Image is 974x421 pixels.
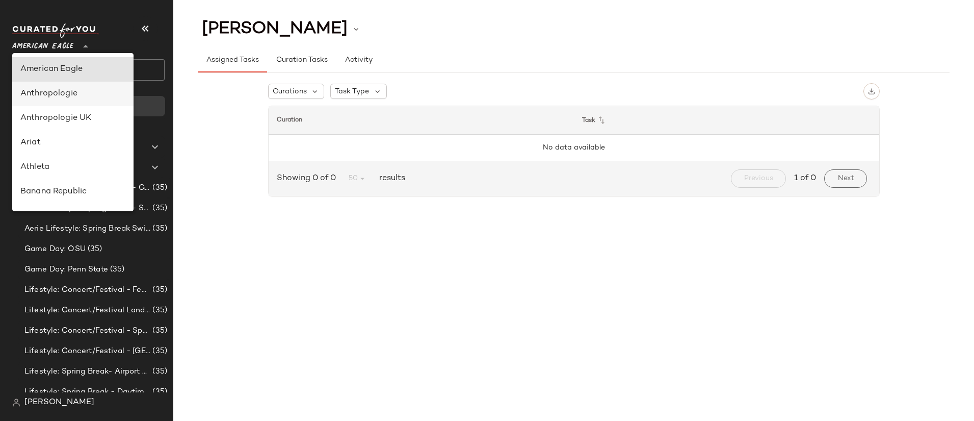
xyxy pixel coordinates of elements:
[150,305,167,316] span: (35)
[24,366,150,378] span: Lifestyle: Spring Break- Airport Style
[275,56,327,64] span: Curation Tasks
[20,63,125,76] div: American Eagle
[24,397,94,409] span: [PERSON_NAME]
[837,175,854,183] span: Next
[150,203,167,214] span: (35)
[345,56,373,64] span: Activity
[150,366,167,378] span: (35)
[20,161,125,174] div: Athleta
[24,345,150,357] span: Lifestyle: Concert/Festival - [GEOGRAPHIC_DATA]
[20,210,125,222] div: Bloomingdales
[150,284,167,296] span: (35)
[24,264,108,276] span: Game Day: Penn State
[269,106,574,135] th: Curation
[12,23,99,38] img: cfy_white_logo.C9jOOHJF.svg
[24,305,150,316] span: Lifestyle: Concert/Festival Landing Page
[12,35,73,53] span: American Eagle
[20,186,125,198] div: Banana Republic
[24,284,150,296] span: Lifestyle: Concert/Festival - Femme
[24,223,150,235] span: Aerie Lifestyle: Spring Break Swimsuits Landing Page
[24,325,150,337] span: Lifestyle: Concert/Festival - Sporty
[20,137,125,149] div: Ariat
[12,53,134,211] div: undefined-list
[277,172,340,185] span: Showing 0 of 0
[150,345,167,357] span: (35)
[375,172,405,185] span: results
[86,243,102,255] span: (35)
[24,386,150,398] span: Lifestyle: Spring Break - Daytime Casual
[202,19,348,39] span: [PERSON_NAME]
[20,112,125,125] div: Anthropologie UK
[335,86,369,97] span: Task Type
[574,106,879,135] th: Task
[794,172,816,185] span: 1 of 0
[206,56,259,64] span: Assigned Tasks
[824,169,866,188] button: Next
[24,243,86,255] span: Game Day: OSU
[269,135,879,161] td: No data available
[150,386,167,398] span: (35)
[150,223,167,235] span: (35)
[868,88,875,95] img: svg%3e
[20,88,125,100] div: Anthropologie
[273,86,307,97] span: Curations
[108,264,125,276] span: (35)
[12,399,20,407] img: svg%3e
[150,182,167,194] span: (35)
[150,325,167,337] span: (35)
